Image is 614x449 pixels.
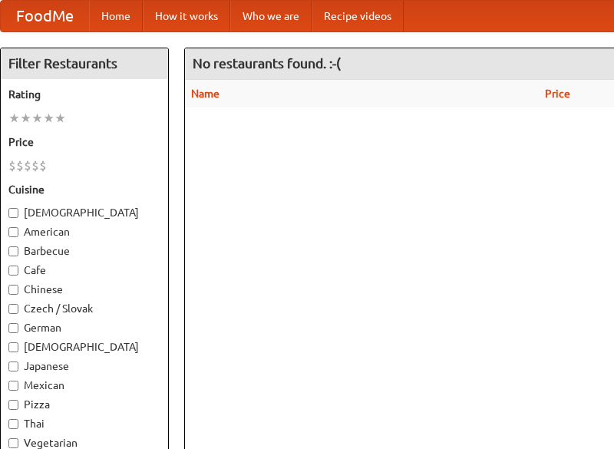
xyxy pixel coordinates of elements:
input: Japanese [8,362,18,371]
h4: Filter Restaurants [1,48,168,79]
li: ★ [8,110,20,127]
label: [DEMOGRAPHIC_DATA] [8,339,160,355]
label: American [8,224,160,239]
li: ★ [43,110,54,127]
input: [DEMOGRAPHIC_DATA] [8,208,18,218]
label: Cafe [8,262,160,278]
input: [DEMOGRAPHIC_DATA] [8,342,18,352]
label: Czech / Slovak [8,301,160,316]
label: Mexican [8,378,160,393]
h5: Price [8,134,160,150]
input: Mexican [8,381,18,391]
li: ★ [54,110,66,127]
li: $ [31,157,39,174]
li: $ [8,157,16,174]
h5: Rating [8,87,160,102]
li: $ [39,157,47,174]
h5: Cuisine [8,182,160,197]
input: Chinese [8,285,18,295]
a: Price [545,87,570,100]
label: Japanese [8,358,160,374]
li: $ [24,157,31,174]
a: FoodMe [1,1,89,31]
li: ★ [31,110,43,127]
input: Cafe [8,266,18,276]
a: Who we are [230,1,312,31]
label: Pizza [8,397,160,412]
li: ★ [20,110,31,127]
a: Name [191,87,220,100]
label: Chinese [8,282,160,297]
input: Vegetarian [8,438,18,448]
label: German [8,320,160,335]
input: Pizza [8,400,18,410]
input: German [8,323,18,333]
li: $ [16,157,24,174]
label: [DEMOGRAPHIC_DATA] [8,205,160,220]
input: Thai [8,419,18,429]
label: Barbecue [8,243,160,259]
label: Thai [8,416,160,431]
input: Czech / Slovak [8,304,18,314]
a: How it works [143,1,230,31]
input: Barbecue [8,246,18,256]
ng-pluralize: No restaurants found. :-( [193,56,341,71]
a: Recipe videos [312,1,404,31]
a: Home [89,1,143,31]
input: American [8,227,18,237]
